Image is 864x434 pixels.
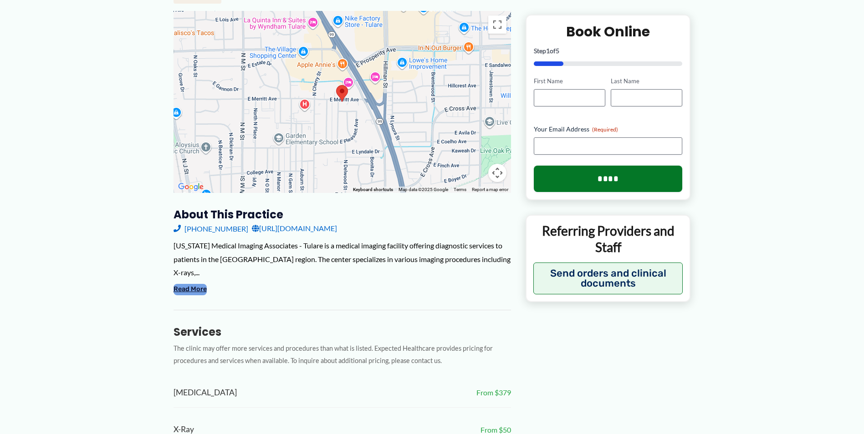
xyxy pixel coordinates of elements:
[174,385,237,400] span: [MEDICAL_DATA]
[174,207,511,222] h3: About this practice
[534,77,605,86] label: First Name
[176,181,206,193] a: Open this area in Google Maps (opens a new window)
[556,47,559,55] span: 5
[174,343,511,367] p: The clinic may offer more services and procedures than what is listed. Expected Healthcare provid...
[353,187,393,193] button: Keyboard shortcuts
[174,284,207,295] button: Read More
[546,47,550,55] span: 1
[176,181,206,193] img: Google
[611,77,682,86] label: Last Name
[174,239,511,279] div: [US_STATE] Medical Imaging Associates - Tulare is a medical imaging facility offering diagnostic ...
[488,164,506,182] button: Map camera controls
[454,187,466,192] a: Terms (opens in new tab)
[534,48,683,54] p: Step of
[174,325,511,339] h3: Services
[533,262,683,294] button: Send orders and clinical documents
[476,386,511,399] span: From $379
[174,222,248,235] a: [PHONE_NUMBER]
[534,23,683,40] h2: Book Online
[252,222,337,235] a: [URL][DOMAIN_NAME]
[534,125,683,134] label: Your Email Address
[533,222,683,256] p: Referring Providers and Staff
[488,15,506,34] button: Toggle fullscreen view
[399,187,448,192] span: Map data ©2025 Google
[592,126,618,133] span: (Required)
[472,187,508,192] a: Report a map error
